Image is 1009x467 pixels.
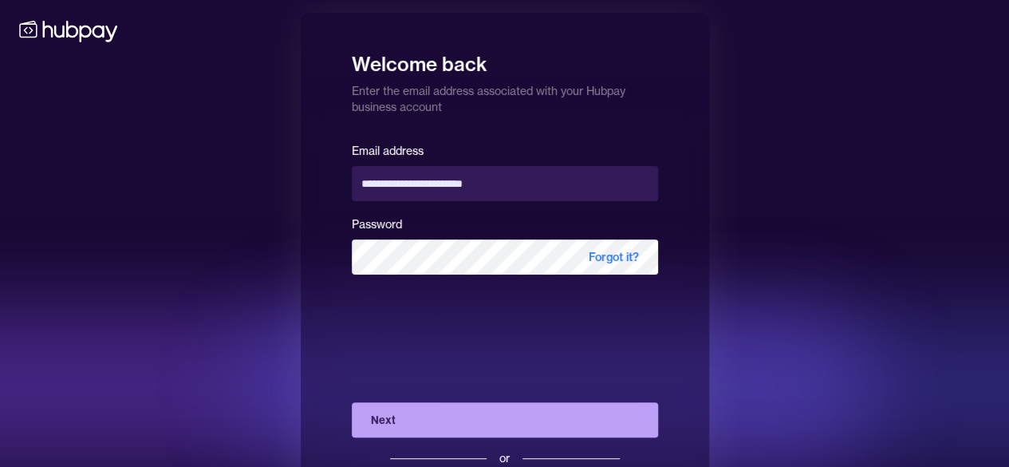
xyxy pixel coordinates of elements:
[352,144,424,158] label: Email address
[352,217,402,232] label: Password
[352,402,658,437] button: Next
[570,239,658,275] span: Forgot it?
[352,77,658,115] p: Enter the email address associated with your Hubpay business account
[352,42,658,77] h1: Welcome back
[499,450,510,466] div: or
